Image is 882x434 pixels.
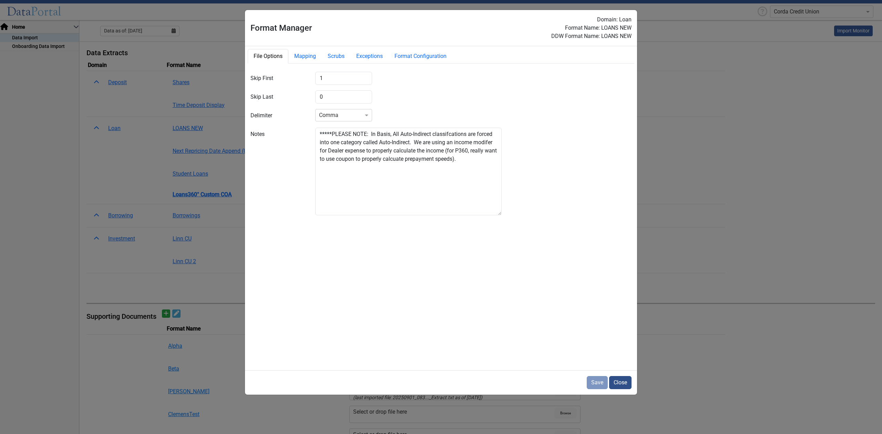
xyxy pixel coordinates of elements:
div: Domain: Loan [327,16,632,24]
div: Format Name: LOANS NEW [327,24,632,32]
label: Skip First [246,72,311,85]
label: Notes [246,128,311,215]
div: DDW Format Name: LOANS NEW [327,32,632,40]
button: File Options [248,49,288,63]
button: Format Configuration [389,49,452,63]
label: Skip Last [246,90,311,103]
button: Scrubs [322,49,350,63]
h4: Format Manager [250,22,327,34]
button: Exceptions [350,49,389,63]
label: Delimiter [246,109,311,122]
button: Close [609,376,632,389]
button: Mapping [288,49,322,63]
